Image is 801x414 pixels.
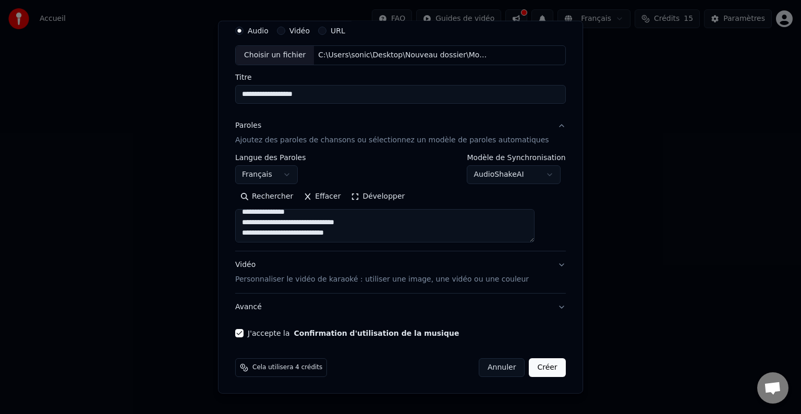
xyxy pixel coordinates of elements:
[529,358,566,377] button: Créer
[314,50,492,60] div: C:\Users\sonic\Desktop\Nouveau dossier\Mon Tout, [PERSON_NAME].mp3
[236,46,314,65] div: Choisir un fichier
[235,112,566,154] button: ParolesAjoutez des paroles de chansons ou sélectionnez un modèle de paroles automatiques
[235,154,306,161] label: Langue des Paroles
[252,363,322,372] span: Cela utilisera 4 crédits
[248,330,459,337] label: J'accepte la
[235,188,298,205] button: Rechercher
[298,188,346,205] button: Effacer
[235,154,566,251] div: ParolesAjoutez des paroles de chansons ou sélectionnez un modèle de paroles automatiques
[467,154,566,161] label: Modèle de Synchronisation
[479,358,525,377] button: Annuler
[235,294,566,321] button: Avancé
[235,274,529,285] p: Personnaliser le vidéo de karaoké : utiliser une image, une vidéo ou une couleur
[331,27,345,34] label: URL
[235,120,261,131] div: Paroles
[248,27,269,34] label: Audio
[235,251,566,293] button: VidéoPersonnaliser le vidéo de karaoké : utiliser une image, une vidéo ou une couleur
[235,135,549,145] p: Ajoutez des paroles de chansons ou sélectionnez un modèle de paroles automatiques
[294,330,459,337] button: J'accepte la
[235,260,529,285] div: Vidéo
[289,27,310,34] label: Vidéo
[346,188,410,205] button: Développer
[235,74,566,81] label: Titre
